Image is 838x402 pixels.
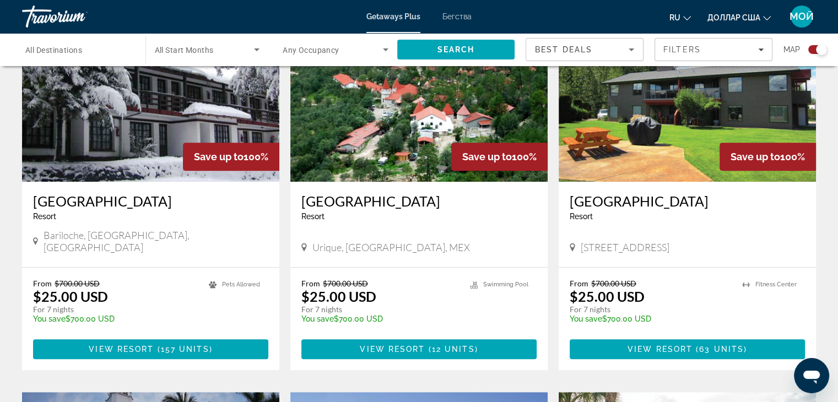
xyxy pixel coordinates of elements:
button: Filters [655,38,772,61]
button: View Resort(157 units) [33,339,268,359]
span: Search [437,45,474,54]
span: View Resort [628,345,693,354]
p: $700.00 USD [33,314,198,323]
font: МОЙ [790,10,814,22]
p: $700.00 USD [570,314,731,323]
span: 12 units [432,345,475,354]
p: $25.00 USD [33,288,108,305]
div: 100% [720,143,816,171]
button: View Resort(12 units) [301,339,537,359]
span: Best Deals [535,45,592,54]
span: From [301,279,320,288]
span: [STREET_ADDRESS] [581,241,669,253]
span: Resort [570,212,593,221]
span: ( ) [425,345,478,354]
span: $700.00 USD [323,279,368,288]
button: Меню пользователя [787,5,816,28]
button: Изменить язык [669,9,691,25]
span: Map [783,42,800,57]
span: Urique, [GEOGRAPHIC_DATA], MEX [312,241,470,253]
span: $700.00 USD [591,279,636,288]
span: Save up to [462,151,512,162]
p: For 7 nights [33,305,198,314]
span: Bariloche, [GEOGRAPHIC_DATA], [GEOGRAPHIC_DATA] [44,229,268,253]
button: Search [397,40,515,59]
span: Fitness Center [755,281,797,288]
a: Бегства [442,12,472,21]
p: $25.00 USD [570,288,645,305]
p: $700.00 USD [301,314,459,323]
span: Any Occupancy [283,46,339,55]
img: Casa del Lago [22,6,279,182]
span: Resort [301,212,325,221]
iframe: Кнопка запуска окна обмена сообщениями [794,358,829,393]
span: $700.00 USD [55,279,100,288]
button: Изменить валюту [707,9,771,25]
div: 100% [183,143,279,171]
input: Select destination [25,44,131,57]
span: Swimming Pool [483,281,528,288]
img: Holiday Park Resort [559,6,816,182]
img: Hotel Mansión Tarahumara [290,6,548,182]
a: [GEOGRAPHIC_DATA] [301,193,537,209]
span: 63 units [699,345,744,354]
span: View Resort [360,345,425,354]
font: ru [669,13,680,22]
span: Save up to [731,151,780,162]
span: Filters [663,45,701,54]
a: Травориум [22,2,132,31]
span: 157 units [161,345,209,354]
span: View Resort [89,345,154,354]
mat-select: Sort by [535,43,634,56]
div: 100% [451,143,548,171]
span: You save [301,314,334,323]
span: Save up to [194,151,244,162]
button: View Resort(63 units) [570,339,805,359]
span: All Start Months [155,46,214,55]
span: Pets Allowed [222,281,260,288]
a: Getaways Plus [366,12,420,21]
span: From [570,279,588,288]
p: For 7 nights [301,305,459,314]
a: [GEOGRAPHIC_DATA] [33,193,268,209]
p: $25.00 USD [301,288,376,305]
span: You save [33,314,66,323]
span: ( ) [154,345,212,354]
span: Resort [33,212,56,221]
span: ( ) [693,345,747,354]
p: For 7 nights [570,305,731,314]
font: доллар США [707,13,760,22]
span: You save [570,314,602,323]
span: From [33,279,52,288]
a: [GEOGRAPHIC_DATA] [570,193,805,209]
span: All Destinations [25,46,82,55]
